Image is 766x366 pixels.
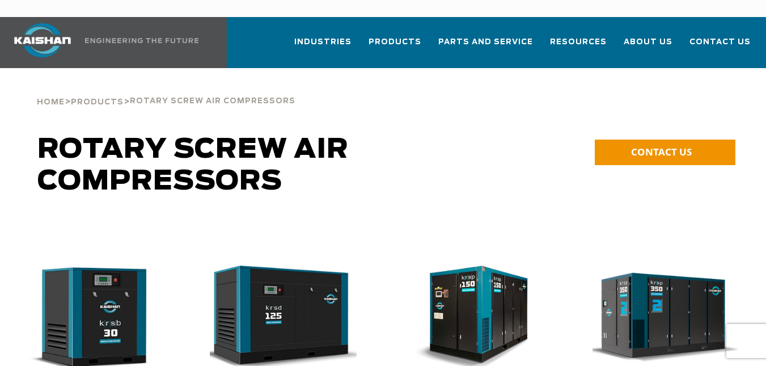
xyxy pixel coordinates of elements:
[130,98,295,105] span: Rotary Screw Air Compressors
[624,27,672,66] a: About Us
[550,27,607,66] a: Resources
[689,36,751,49] span: Contact Us
[631,145,692,158] span: CONTACT US
[71,96,124,107] a: Products
[624,36,672,49] span: About Us
[595,140,735,165] a: CONTACT US
[369,36,421,49] span: Products
[85,38,198,43] img: Engineering the future
[37,96,65,107] a: Home
[71,99,124,106] span: Products
[37,68,295,111] div: > >
[689,27,751,66] a: Contact Us
[37,136,349,195] span: Rotary Screw Air Compressors
[37,99,65,106] span: Home
[438,36,533,49] span: Parts and Service
[550,36,607,49] span: Resources
[438,27,533,66] a: Parts and Service
[369,27,421,66] a: Products
[294,36,352,49] span: Industries
[294,27,352,66] a: Industries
